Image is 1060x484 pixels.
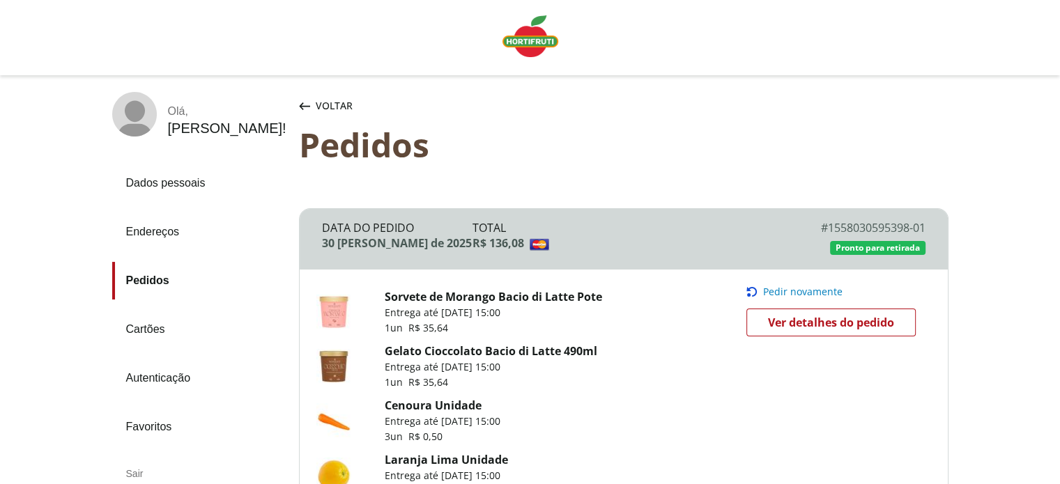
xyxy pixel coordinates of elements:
div: # 1558030595398-01 [774,220,925,235]
a: Dados pessoais [112,164,288,202]
img: Gelato Cioccolato Bacio di Latte 490ml [316,349,351,384]
img: Logo [502,15,558,57]
span: 1 un [385,321,408,334]
a: Gelato Cioccolato Bacio di Latte 490ml [385,343,597,359]
a: Autenticação [112,359,288,397]
p: Entrega até [DATE] 15:00 [385,414,500,428]
div: [PERSON_NAME] ! [168,120,286,136]
span: 1 un [385,375,408,389]
a: Ver detalhes do pedido [746,309,916,336]
div: Data do Pedido [322,220,473,235]
span: Pedir novamente [763,286,843,297]
p: Entrega até [DATE] 15:00 [385,306,602,320]
a: Cartões [112,311,288,348]
div: Total [473,220,774,235]
span: R$ 35,64 [408,375,448,389]
img: Cenoura Unidade [316,403,351,438]
span: Pronto para retirada [836,242,920,253]
a: Favoritos [112,408,288,446]
a: Logo [497,10,564,65]
div: Olá , [168,105,286,118]
a: Pedidos [112,262,288,299]
div: 30 [PERSON_NAME] de 2025 [322,235,473,251]
a: Laranja Lima Unidade [385,452,508,467]
img: Sorvete de Morango Bacio di Latte Pote [316,295,351,329]
button: Pedir novamente [746,286,925,297]
span: R$ 0,50 [408,430,443,443]
p: Entrega até [DATE] 15:00 [385,360,597,374]
div: R$ 136,08 [473,235,774,251]
a: Sorvete de Morango Bacio di Latte Pote [385,289,602,304]
span: Voltar [316,99,353,113]
span: 3 un [385,430,408,443]
span: Ver detalhes do pedido [768,312,894,333]
p: Entrega até [DATE] 15:00 [385,469,508,483]
button: Voltar [296,92,355,120]
a: Cenoura Unidade [385,398,482,413]
span: R$ 35,64 [408,321,448,334]
div: Pedidos [299,125,948,164]
a: Endereços [112,213,288,251]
